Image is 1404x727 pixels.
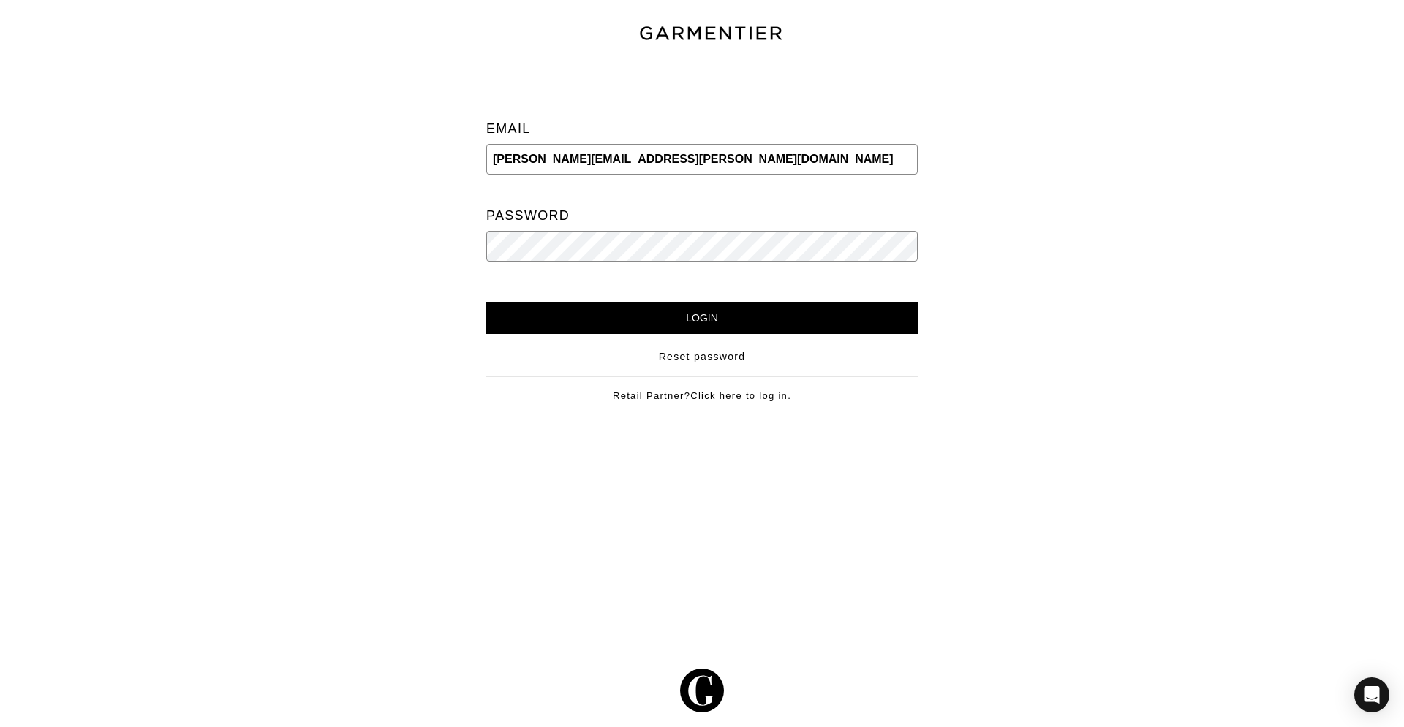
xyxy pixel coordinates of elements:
[659,349,746,365] a: Reset password
[680,669,724,712] img: g-602364139e5867ba59c769ce4266a9601a3871a1516a6a4c3533f4bc45e69684.svg
[690,390,791,401] a: Click here to log in.
[1354,677,1389,712] div: Open Intercom Messenger
[486,376,918,403] div: Retail Partner?
[486,114,531,144] label: Email
[486,201,570,231] label: Password
[486,302,918,334] input: Login
[638,24,784,43] img: garmentier-text-8466448e28d500cc52b900a8b1ac6a0b4c9bd52e9933ba870cc531a186b44329.png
